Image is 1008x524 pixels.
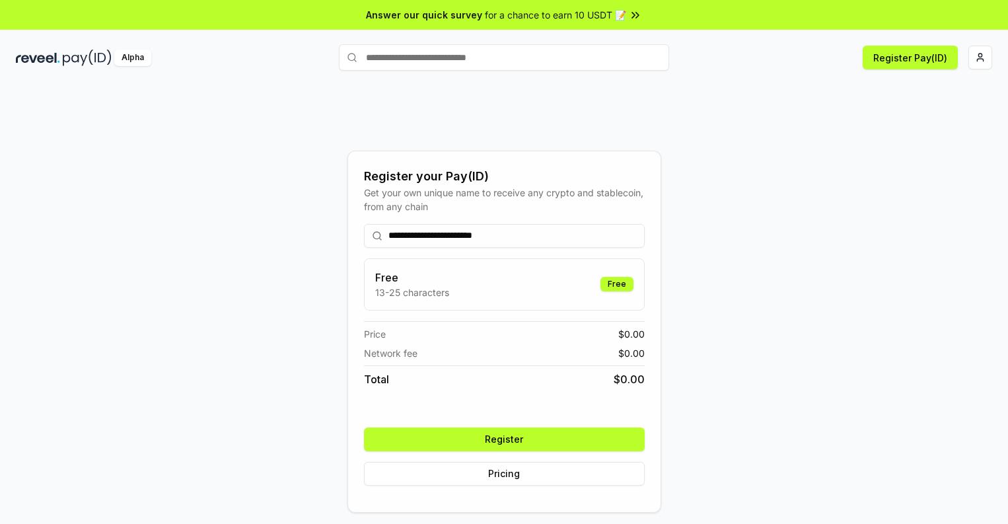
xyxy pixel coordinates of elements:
[618,327,645,341] span: $ 0.00
[600,277,633,291] div: Free
[375,270,449,285] h3: Free
[364,371,389,387] span: Total
[114,50,151,66] div: Alpha
[364,462,645,486] button: Pricing
[375,285,449,299] p: 13-25 characters
[63,50,112,66] img: pay_id
[364,346,417,360] span: Network fee
[618,346,645,360] span: $ 0.00
[16,50,60,66] img: reveel_dark
[614,371,645,387] span: $ 0.00
[364,186,645,213] div: Get your own unique name to receive any crypto and stablecoin, from any chain
[366,8,482,22] span: Answer our quick survey
[863,46,958,69] button: Register Pay(ID)
[485,8,626,22] span: for a chance to earn 10 USDT 📝
[364,327,386,341] span: Price
[364,428,645,451] button: Register
[364,167,645,186] div: Register your Pay(ID)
